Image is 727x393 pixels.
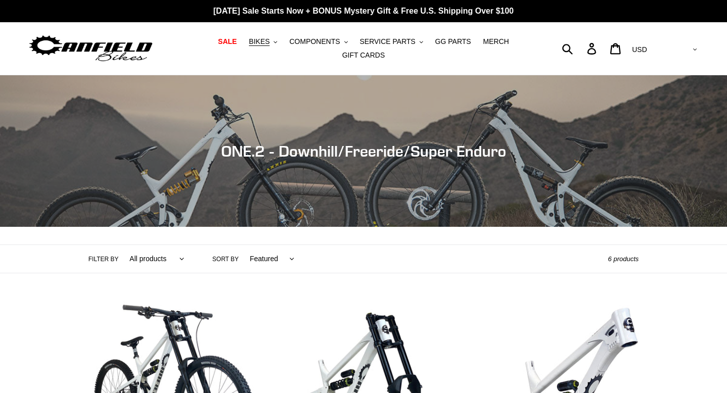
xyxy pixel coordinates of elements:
[289,37,340,46] span: COMPONENTS
[28,33,154,65] img: Canfield Bikes
[218,37,237,46] span: SALE
[430,35,476,48] a: GG PARTS
[284,35,352,48] button: COMPONENTS
[249,37,270,46] span: BIKES
[213,35,242,48] a: SALE
[244,35,282,48] button: BIKES
[221,142,506,160] span: ONE.2 - Downhill/Freeride/Super Enduro
[435,37,471,46] span: GG PARTS
[337,48,390,62] a: GIFT CARDS
[342,51,385,60] span: GIFT CARDS
[567,37,593,60] input: Search
[359,37,415,46] span: SERVICE PARTS
[213,255,239,264] label: Sort by
[478,35,514,48] a: MERCH
[88,255,119,264] label: Filter by
[354,35,428,48] button: SERVICE PARTS
[608,255,639,263] span: 6 products
[483,37,509,46] span: MERCH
